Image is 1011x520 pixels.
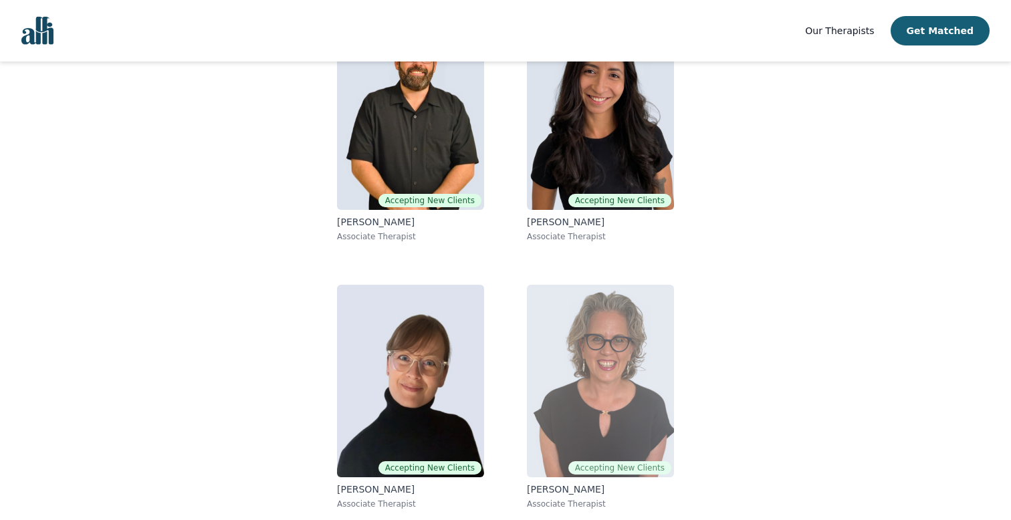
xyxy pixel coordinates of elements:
img: Natalia Sarmiento [527,17,674,210]
span: Accepting New Clients [568,461,671,475]
span: Accepting New Clients [568,194,671,207]
a: Natalia SarmientoAccepting New Clients[PERSON_NAME]Associate Therapist [516,7,685,253]
p: Associate Therapist [337,231,484,242]
span: Accepting New Clients [378,194,481,207]
p: Associate Therapist [527,499,674,509]
img: alli logo [21,17,53,45]
p: [PERSON_NAME] [337,215,484,229]
a: Josh CadieuxAccepting New Clients[PERSON_NAME]Associate Therapist [326,7,495,253]
p: Associate Therapist [527,231,674,242]
span: Our Therapists [805,25,874,36]
img: Susan Albaum [527,285,674,477]
p: [PERSON_NAME] [337,483,484,496]
a: Susan AlbaumAccepting New Clients[PERSON_NAME]Associate Therapist [516,274,685,520]
span: Accepting New Clients [378,461,481,475]
a: Our Therapists [805,23,874,39]
img: Josh Cadieux [337,17,484,210]
p: Associate Therapist [337,499,484,509]
p: [PERSON_NAME] [527,215,674,229]
button: Get Matched [891,16,990,45]
p: [PERSON_NAME] [527,483,674,496]
a: Angela EarlAccepting New Clients[PERSON_NAME]Associate Therapist [326,274,495,520]
img: Angela Earl [337,285,484,477]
